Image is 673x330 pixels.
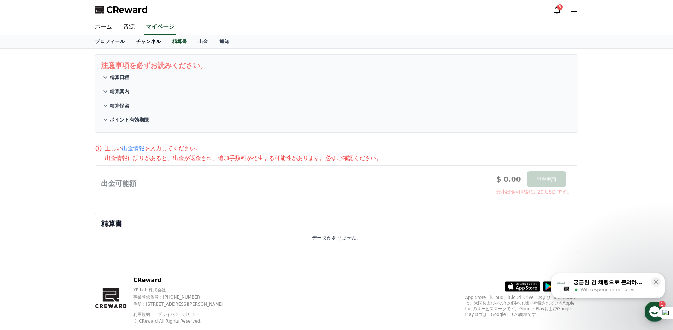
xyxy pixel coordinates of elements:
[59,235,79,241] span: Messages
[169,35,190,48] a: 精算書
[110,88,129,95] p: 精算案内
[214,35,235,48] a: 通知
[101,219,572,229] p: 精算書
[133,312,155,317] a: 利用規約
[89,35,130,48] a: プロフィール
[91,224,136,242] a: Settings
[110,74,129,81] p: 精算日程
[2,224,47,242] a: Home
[122,145,144,152] a: 出金情報
[118,20,140,35] a: 音源
[47,224,91,242] a: 1Messages
[133,276,235,284] p: CReward
[557,4,563,10] div: 3
[130,35,166,48] a: チャンネル
[312,234,361,241] p: データがありません。
[105,154,578,163] p: 出金情報に誤りがあると、出金が返金され、追加手数料が発生する可能性があります。必ずご確認ください。
[133,318,235,324] p: © CReward All Rights Reserved.
[101,70,572,84] button: 精算日程
[465,295,578,317] p: App Store、iCloud、iCloud Drive、およびiTunes Storeは、米国およびその他の国や地域で登録されているApple Inc.のサービスマークです。Google P...
[133,287,235,293] p: YP Lab 株式会社
[105,144,201,153] p: 正しい を入力してください。
[72,224,74,229] span: 1
[158,312,200,317] a: プライバシーポリシー
[133,294,235,300] p: 事業登録番号 : [PHONE_NUMBER]
[110,102,129,109] p: 精算保留
[101,60,572,70] p: 注意事項を必ずお読みください。
[193,35,214,48] a: 出金
[101,99,572,113] button: 精算保留
[144,20,176,35] a: マイページ
[101,113,572,127] button: ポイント有効期限
[89,20,118,35] a: ホーム
[553,6,561,14] a: 3
[95,4,148,16] a: CReward
[133,301,235,307] p: 住所 : [STREET_ADDRESS][PERSON_NAME]
[18,235,30,240] span: Home
[106,4,148,16] span: CReward
[110,116,149,123] p: ポイント有効期限
[101,84,572,99] button: 精算案内
[105,235,122,240] span: Settings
